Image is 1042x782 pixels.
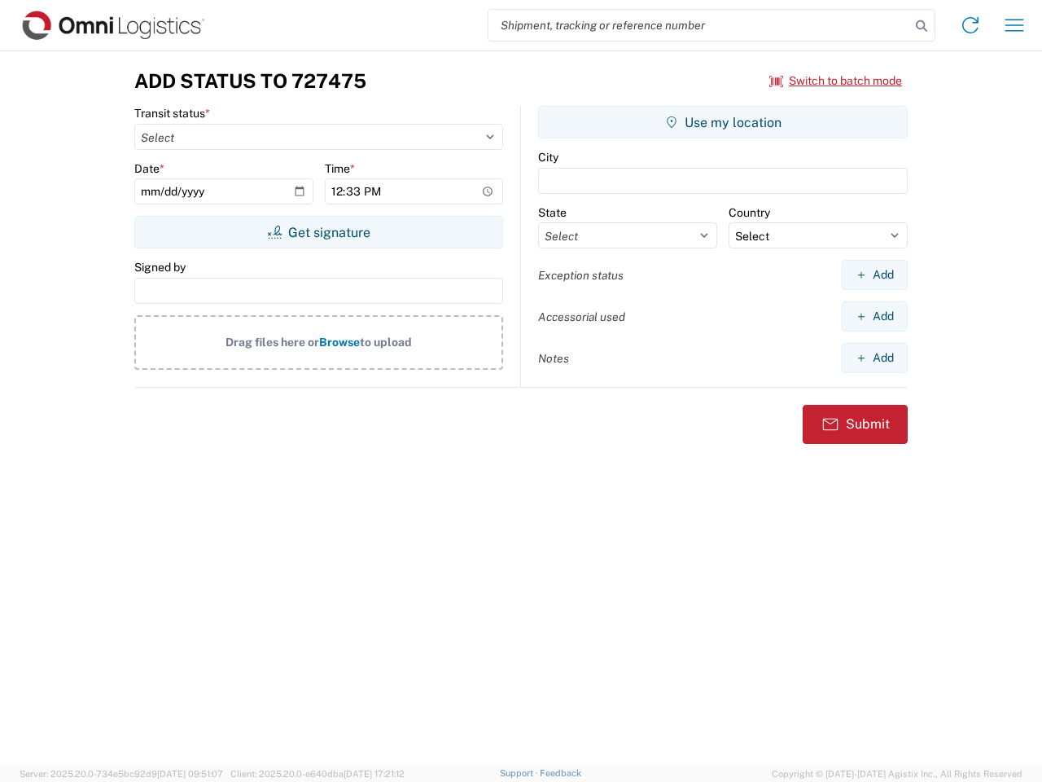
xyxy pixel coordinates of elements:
[134,106,210,121] label: Transit status
[842,343,908,373] button: Add
[230,769,405,779] span: Client: 2025.20.0-e640dba
[538,310,625,324] label: Accessorial used
[842,301,908,332] button: Add
[20,769,223,779] span: Server: 2025.20.0-734e5bc92d9
[540,768,581,778] a: Feedback
[225,336,319,349] span: Drag files here or
[134,161,164,176] label: Date
[729,205,770,220] label: Country
[538,351,569,366] label: Notes
[134,260,186,275] label: Signed by
[842,260,908,290] button: Add
[157,769,223,779] span: [DATE] 09:51:07
[488,10,910,41] input: Shipment, tracking or reference number
[772,767,1022,781] span: Copyright © [DATE]-[DATE] Agistix Inc., All Rights Reserved
[325,161,355,176] label: Time
[360,336,412,349] span: to upload
[344,769,405,779] span: [DATE] 17:21:12
[538,268,624,283] label: Exception status
[538,205,567,220] label: State
[538,106,908,138] button: Use my location
[538,150,558,165] label: City
[803,405,908,444] button: Submit
[134,69,366,93] h3: Add Status to 727475
[319,336,360,349] span: Browse
[769,68,902,94] button: Switch to batch mode
[134,216,503,248] button: Get signature
[500,768,541,778] a: Support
